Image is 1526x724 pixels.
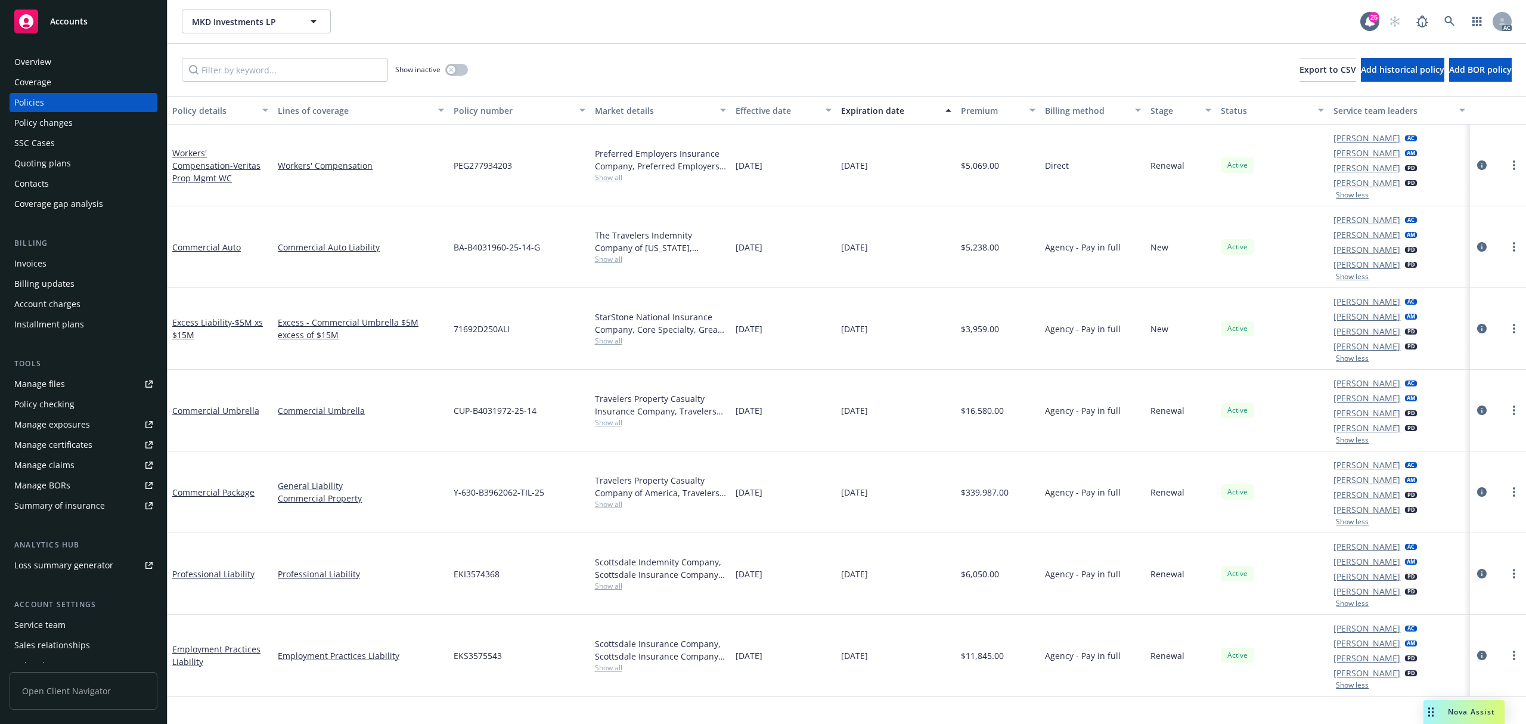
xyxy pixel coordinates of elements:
div: Scottsdale Insurance Company, Scottsdale Insurance Company (Nationwide), Amwins [595,638,726,663]
a: Commercial Auto Liability [278,241,444,253]
div: Manage BORs [14,476,70,495]
div: Policy changes [14,113,73,132]
span: Active [1226,405,1249,416]
span: CUP-B4031972-25-14 [454,404,536,417]
span: [DATE] [841,568,868,580]
div: Policy details [172,104,255,117]
span: Active [1226,650,1249,661]
a: [PERSON_NAME] [1333,177,1400,189]
a: circleInformation [1475,485,1489,499]
span: Show all [595,336,726,346]
a: [PERSON_NAME] [1333,325,1400,338]
div: Manage files [14,375,65,394]
a: [PERSON_NAME] [1333,132,1400,144]
a: [PERSON_NAME] [1333,503,1400,516]
a: [PERSON_NAME] [1333,377,1400,389]
span: Renewal [1150,159,1184,172]
a: more [1507,485,1521,499]
span: $11,845.00 [961,649,1004,662]
a: Policy checking [10,395,157,414]
a: Excess - Commercial Umbrella $5M excess of $15M [278,316,444,341]
button: Expiration date [836,96,956,125]
a: Overview [10,52,157,72]
a: [PERSON_NAME] [1333,459,1400,471]
div: Billing [10,237,157,249]
span: [DATE] [736,649,762,662]
a: circleInformation [1475,567,1489,581]
a: Billing updates [10,274,157,293]
div: Sales relationships [14,636,90,655]
a: [PERSON_NAME] [1333,147,1400,159]
span: Show all [595,499,726,509]
span: $5,238.00 [961,241,999,253]
a: General Liability [278,479,444,492]
div: Travelers Property Casualty Company of America, Travelers Insurance [595,474,726,499]
span: Agency - Pay in full [1045,486,1121,499]
a: [PERSON_NAME] [1333,407,1400,419]
a: [PERSON_NAME] [1333,228,1400,241]
span: Agency - Pay in full [1045,241,1121,253]
a: Commercial Auto [172,242,241,253]
a: Sales relationships [10,636,157,655]
button: Show less [1336,273,1369,280]
span: [DATE] [736,241,762,253]
span: [DATE] [841,649,868,662]
div: Invoices [14,254,46,273]
a: Manage claims [10,456,157,475]
span: Y-630-B3962062-TIL-25 [454,486,544,499]
div: Market details [595,104,713,117]
a: [PERSON_NAME] [1333,555,1400,568]
div: Status [1221,104,1311,117]
button: Stage [1146,96,1216,125]
span: Active [1226,487,1249,497]
button: Add BOR policy [1449,58,1512,82]
a: Employment Practices Liability [278,649,444,662]
a: [PERSON_NAME] [1333,310,1400,323]
a: Workers' Compensation [172,147,260,184]
a: Excess Liability [172,317,263,341]
a: Employment Practices Liability [172,643,260,667]
div: Service team leaders [1333,104,1451,117]
a: Switch app [1465,10,1489,33]
button: Add historical policy [1361,58,1444,82]
a: [PERSON_NAME] [1333,258,1400,271]
span: [DATE] [736,323,762,335]
button: Policy details [168,96,273,125]
span: Accounts [50,17,88,26]
span: Agency - Pay in full [1045,323,1121,335]
div: Billing updates [14,274,75,293]
span: $339,987.00 [961,486,1009,499]
a: Professional Liability [172,568,255,580]
button: Export to CSV [1299,58,1356,82]
span: Renewal [1150,486,1184,499]
span: Show inactive [395,64,441,75]
div: Policy number [454,104,572,117]
button: Status [1216,96,1329,125]
button: Show less [1336,191,1369,199]
div: Effective date [736,104,818,117]
a: Manage BORs [10,476,157,495]
a: Commercial Umbrella [278,404,444,417]
a: Report a Bug [1410,10,1434,33]
span: Direct [1045,159,1069,172]
span: Active [1226,242,1249,252]
span: [DATE] [841,241,868,253]
button: Nova Assist [1423,700,1505,724]
div: SSC Cases [14,134,55,153]
a: [PERSON_NAME] [1333,570,1400,583]
span: Nova Assist [1448,707,1495,717]
span: [DATE] [841,486,868,499]
a: [PERSON_NAME] [1333,585,1400,598]
a: Service team [10,615,157,635]
div: Travelers Property Casualty Insurance Company, Travelers Insurance [595,392,726,417]
span: BA-B4031960-25-14-G [454,241,540,253]
a: Coverage gap analysis [10,194,157,214]
span: Renewal [1150,404,1184,417]
a: [PERSON_NAME] [1333,243,1400,256]
button: Service team leaders [1329,96,1469,125]
a: more [1507,403,1521,417]
button: Show less [1336,682,1369,689]
div: The Travelers Indemnity Company of [US_STATE], Travelers Insurance [595,229,726,254]
a: [PERSON_NAME] [1333,340,1400,352]
div: Scottsdale Indemnity Company, Scottsdale Insurance Company (Nationwide), [GEOGRAPHIC_DATA] [595,556,726,581]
